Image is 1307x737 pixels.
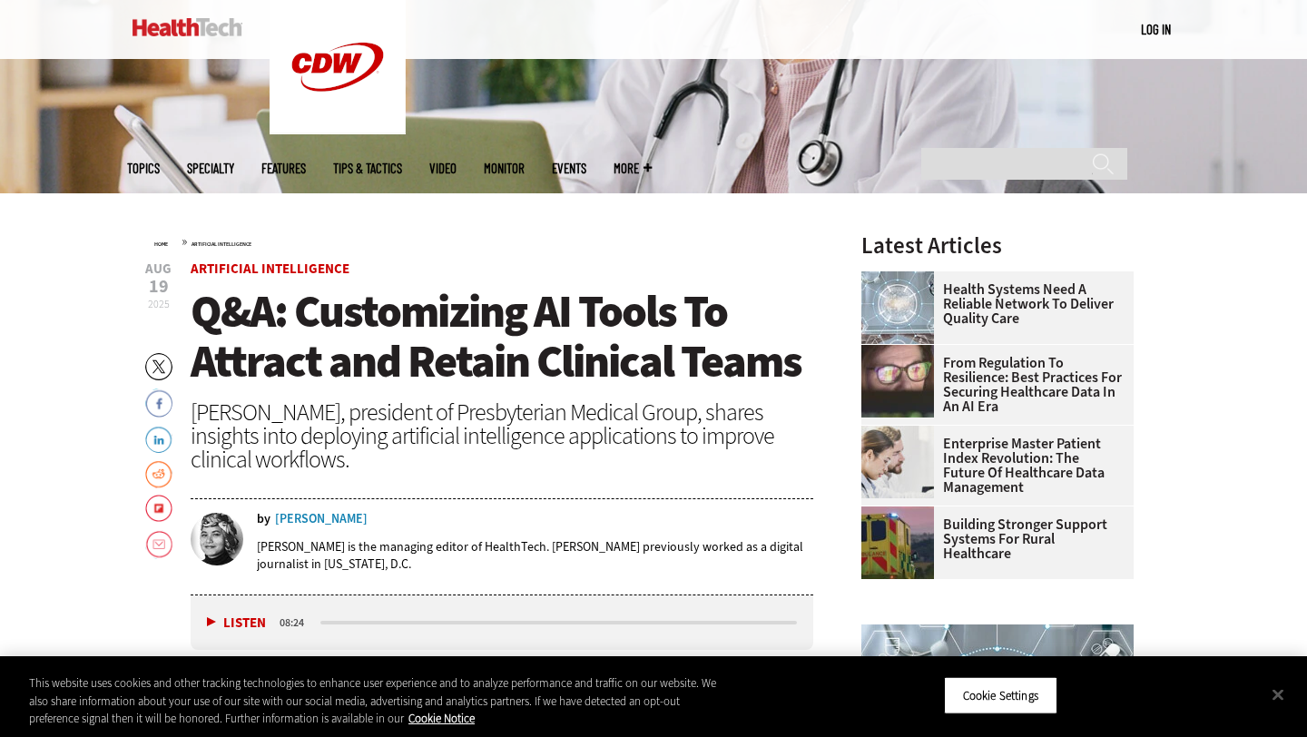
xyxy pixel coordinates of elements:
a: MonITor [484,162,525,175]
img: Healthcare networking [861,271,934,344]
a: medical researchers look at data on desktop monitor [861,426,943,440]
div: This website uses cookies and other tracking technologies to enhance user experience and to analy... [29,674,719,728]
a: Video [429,162,457,175]
a: Building Stronger Support Systems for Rural Healthcare [861,517,1123,561]
img: Home [133,18,242,36]
a: Health Systems Need a Reliable Network To Deliver Quality Care [861,282,1123,326]
img: medical researchers look at data on desktop monitor [861,426,934,498]
a: Enterprise Master Patient Index Revolution: The Future of Healthcare Data Management [861,437,1123,495]
button: Close [1258,674,1298,714]
h3: Latest Articles [861,234,1134,257]
img: ambulance driving down country road at sunset [861,506,934,579]
span: Topics [127,162,160,175]
span: More [614,162,652,175]
a: More information about your privacy [408,711,475,726]
a: Tips & Tactics [333,162,402,175]
span: Aug [145,262,172,276]
div: User menu [1141,20,1171,39]
div: media player [191,595,813,650]
div: » [154,234,813,249]
button: Listen [207,616,266,630]
a: CDW [270,120,406,139]
img: Teta-Alim [191,513,243,565]
div: duration [277,614,318,631]
div: [PERSON_NAME], president of Presbyterian Medical Group, shares insights into deploying artificial... [191,400,813,471]
a: Log in [1141,21,1171,37]
p: [PERSON_NAME] is the managing editor of HealthTech. [PERSON_NAME] previously worked as a digital ... [257,538,813,573]
span: Specialty [187,162,234,175]
span: by [257,513,270,526]
a: Events [552,162,586,175]
button: Cookie Settings [944,676,1057,714]
a: Features [261,162,306,175]
a: woman wearing glasses looking at healthcare data on screen [861,345,943,359]
span: 2025 [148,297,170,311]
a: Home [154,241,168,248]
a: From Regulation to Resilience: Best Practices for Securing Healthcare Data in an AI Era [861,356,1123,414]
span: Q&A: Customizing AI Tools To Attract and Retain Clinical Teams [191,281,801,391]
a: Healthcare networking [861,271,943,286]
a: ambulance driving down country road at sunset [861,506,943,521]
a: Artificial Intelligence [192,241,251,248]
span: 19 [145,278,172,296]
a: Artificial Intelligence [191,260,349,278]
a: [PERSON_NAME] [275,513,368,526]
img: woman wearing glasses looking at healthcare data on screen [861,345,934,418]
